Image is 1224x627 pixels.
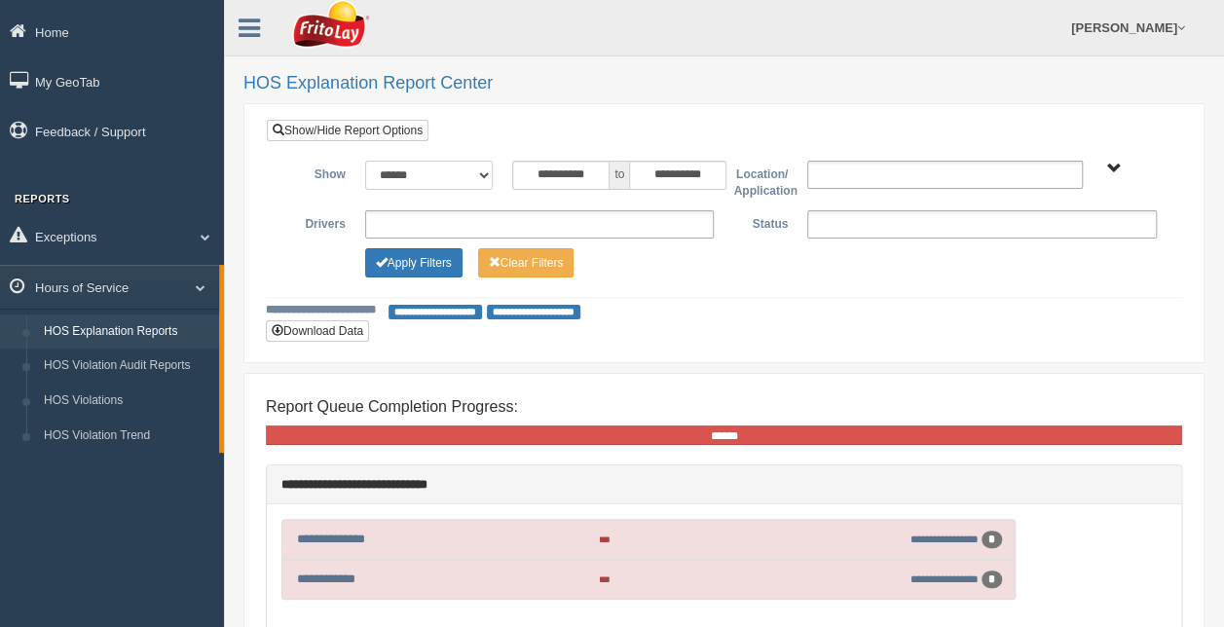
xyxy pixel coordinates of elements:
[723,210,797,234] label: Status
[723,161,797,201] label: Location/ Application
[281,210,355,234] label: Drivers
[35,384,219,419] a: HOS Violations
[243,74,1205,93] h2: HOS Explanation Report Center
[281,161,355,184] label: Show
[266,320,369,342] button: Download Data
[35,314,219,350] a: HOS Explanation Reports
[478,248,575,277] button: Change Filter Options
[610,161,629,190] span: to
[267,120,428,141] a: Show/Hide Report Options
[266,398,1182,416] h4: Report Queue Completion Progress:
[35,349,219,384] a: HOS Violation Audit Reports
[35,419,219,454] a: HOS Violation Trend
[365,248,463,277] button: Change Filter Options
